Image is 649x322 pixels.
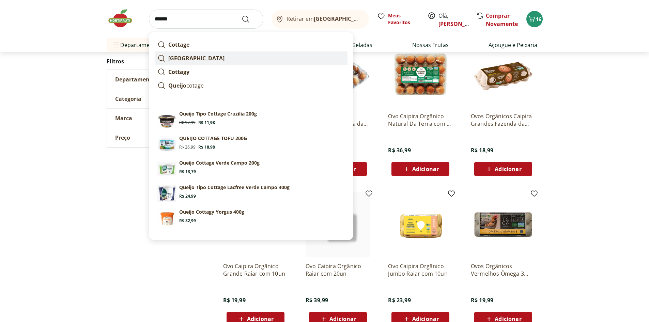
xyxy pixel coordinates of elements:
a: Ovo Caipira Orgânico Raiar com 20un [306,262,370,277]
span: Categoria [115,95,141,102]
a: Ovo Caipira Orgânico Natural Da Terra com 20 unidades [388,112,453,127]
span: Adicionar [412,166,439,172]
img: Ovos Orgânicos Caipira Grandes Fazenda da Toca com 10 unidades [471,42,536,107]
p: QUEIJO COTTAGE TOFU 200G [179,135,247,142]
strong: Cottage [168,41,189,48]
span: R$ 39,99 [306,296,328,304]
button: Submit Search [242,15,258,23]
a: Açougue e Peixaria [489,41,537,49]
a: Ovo Caipira Orgânico Grande Raiar com 10un [223,262,288,277]
button: Categoria [107,89,209,108]
button: Departamento [107,70,209,89]
a: Queijo Cottage Lacfree Verde Campo 400gQueijo Tipo Cottage Lacfree Verde Campo 400gR$ 24,99 [155,181,347,206]
p: Queijo Tipo Cottage Cruzília 200g [179,110,257,117]
span: R$ 11,98 [198,120,215,125]
img: Principal [157,135,176,154]
a: [GEOGRAPHIC_DATA] [155,51,347,65]
span: R$ 19,99 [223,296,246,304]
b: [GEOGRAPHIC_DATA]/[GEOGRAPHIC_DATA] [314,15,429,22]
span: R$ 24,99 [179,194,196,199]
a: Queijo Cottagy Yorgus 400gQueijo Cottagy Yorgus 400gR$ 32,99 [155,206,347,230]
img: Ovo Caipira Orgânico Jumbo Raiar com 10un [388,192,453,257]
a: Meus Favoritos [377,12,419,26]
button: Adicionar [391,162,449,176]
span: R$ 32,99 [179,218,196,224]
a: Ovos Orgânicos Vermelhos Ômega 3 com 10 unidades [471,262,536,277]
span: R$ 18,98 [198,144,215,150]
span: Adicionar [329,316,356,322]
button: Marca [107,109,209,128]
img: Queijo Cottage Lacfree Verde Campo 400g [157,184,176,203]
span: Adicionar [495,166,521,172]
span: Adicionar [412,316,439,322]
strong: [GEOGRAPHIC_DATA] [168,55,225,62]
span: Adicionar [495,316,521,322]
p: Queijo Cottagy Yorgus 400g [179,209,244,215]
p: Queijo Cottage Verde Campo 200g [179,159,260,166]
span: R$ 36,99 [388,147,411,154]
a: [PERSON_NAME] [438,20,483,28]
span: R$ 18,99 [471,147,493,154]
span: Retirar em [287,16,362,22]
a: Nossas Frutas [412,41,449,49]
span: R$ 26,99 [179,144,196,150]
strong: Cottagy [168,68,189,76]
span: Adicionar [247,316,274,322]
a: Cottagy [155,65,347,79]
input: search [149,10,263,29]
span: Preço [115,134,130,141]
a: Ovo Caipira Orgânico Jumbo Raiar com 10un [388,262,453,277]
span: Marca [115,115,132,122]
span: 16 [536,16,541,22]
button: Menu [112,37,120,53]
p: Queijo Tipo Cottage Lacfree Verde Campo 400g [179,184,290,191]
span: R$ 23,99 [388,296,411,304]
img: Ovo Caipira Orgânico Natural Da Terra com 20 unidades [388,42,453,107]
span: Meus Favoritos [388,12,419,26]
button: Carrinho [526,11,543,27]
img: Ovos Orgânicos Vermelhos Ômega 3 com 10 unidades [471,192,536,257]
img: Hortifruti [107,8,141,29]
button: Preço [107,128,209,147]
span: Olá, [438,12,469,28]
a: Cottage [155,38,347,51]
strong: Queijo [168,82,186,89]
p: cotage [168,81,204,90]
a: PrincipalQUEIJO COTTAGE TOFU 200GR$ 26,99R$ 18,98 [155,132,347,157]
a: Ovos Orgânicos Caipira Grandes Fazenda da Toca com 10 unidades [471,112,536,127]
a: Queijocotage [155,79,347,92]
img: Queijo Cottage Verde Campo 200g [157,159,176,179]
a: Comprar Novamente [486,12,518,28]
span: R$ 17,99 [179,120,196,125]
a: PrincipalQueijo Tipo Cottage Cruzília 200gR$ 17,99R$ 11,98 [155,108,347,132]
h2: Filtros [107,55,210,68]
img: Queijo Cottagy Yorgus 400g [157,209,176,228]
span: Departamentos [112,37,161,53]
img: Principal [157,110,176,129]
span: R$ 19,99 [471,296,493,304]
button: Adicionar [474,162,532,176]
a: Queijo Cottage Verde Campo 200gQueijo Cottage Verde Campo 200gR$ 13,79 [155,157,347,181]
span: Departamento [115,76,155,83]
span: R$ 13,79 [179,169,196,174]
button: Retirar em[GEOGRAPHIC_DATA]/[GEOGRAPHIC_DATA] [272,10,369,29]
